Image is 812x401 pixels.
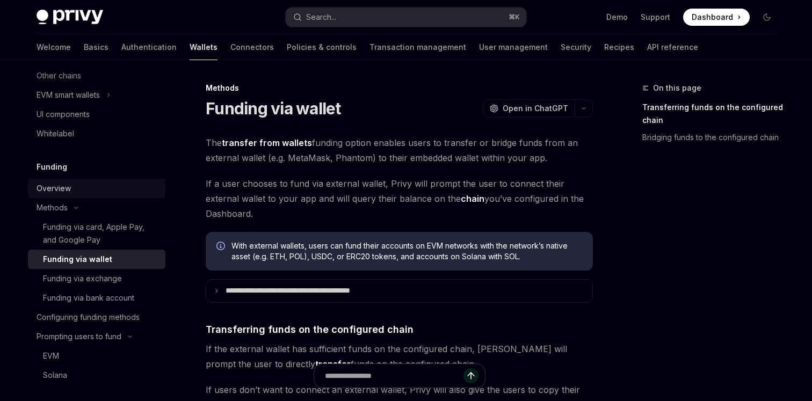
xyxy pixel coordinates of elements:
span: If a user chooses to fund via external wallet, Privy will prompt the user to connect their extern... [206,176,593,221]
svg: Info [216,242,227,252]
span: The funding option enables users to transfer or bridge funds from an external wallet (e.g. MetaMa... [206,135,593,165]
div: EVM smart wallets [37,89,100,101]
a: Overview [28,179,165,198]
button: Toggle dark mode [758,9,775,26]
a: Policies & controls [287,34,357,60]
div: Prompting users to fund [37,330,121,343]
a: Whitelabel [28,124,165,143]
a: Support [641,12,670,23]
a: Funding via card, Apple Pay, and Google Pay [28,217,165,250]
div: Funding via bank account [43,291,134,304]
h1: Funding via wallet [206,99,341,118]
span: ⌘ K [509,13,520,21]
span: With external wallets, users can fund their accounts on EVM networks with the network’s native as... [231,240,582,262]
a: Wallets [190,34,218,60]
button: Search...⌘K [286,8,526,27]
div: Methods [206,83,593,93]
a: Transaction management [369,34,466,60]
a: Welcome [37,34,71,60]
div: Whitelabel [37,127,74,140]
a: Configuring funding methods [28,308,165,327]
a: Bridging funds to the configured chain [642,129,784,146]
a: API reference [647,34,698,60]
div: Overview [37,182,71,195]
div: Funding via wallet [43,253,112,266]
a: Security [561,34,591,60]
a: Transferring funds on the configured chain [642,99,784,129]
div: Funding via card, Apple Pay, and Google Pay [43,221,159,246]
h5: Funding [37,161,67,173]
a: Funding via exchange [28,269,165,288]
a: Basics [84,34,108,60]
a: UI components [28,105,165,124]
a: User management [479,34,548,60]
span: If the external wallet has sufficient funds on the configured chain, [PERSON_NAME] will prompt th... [206,341,593,371]
a: EVM [28,346,165,366]
div: Configuring funding methods [37,311,140,324]
button: Open in ChatGPT [483,99,575,118]
span: Open in ChatGPT [503,103,568,114]
div: Search... [306,11,336,24]
div: Methods [37,201,68,214]
div: EVM [43,349,59,362]
a: Recipes [604,34,634,60]
div: Funding via exchange [43,272,122,285]
span: Transferring funds on the configured chain [206,322,414,337]
a: Connectors [230,34,274,60]
strong: transfer [315,359,351,369]
a: chain [461,193,484,205]
img: dark logo [37,10,103,25]
a: Solana [28,366,165,385]
div: Solana [43,369,67,382]
a: Funding via wallet [28,250,165,269]
strong: transfer from wallets [222,137,312,148]
a: Funding via bank account [28,288,165,308]
div: UI components [37,108,90,121]
button: Send message [463,368,479,383]
a: Dashboard [683,9,750,26]
span: Dashboard [692,12,733,23]
a: Authentication [121,34,177,60]
a: Demo [606,12,628,23]
span: On this page [653,82,701,94]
